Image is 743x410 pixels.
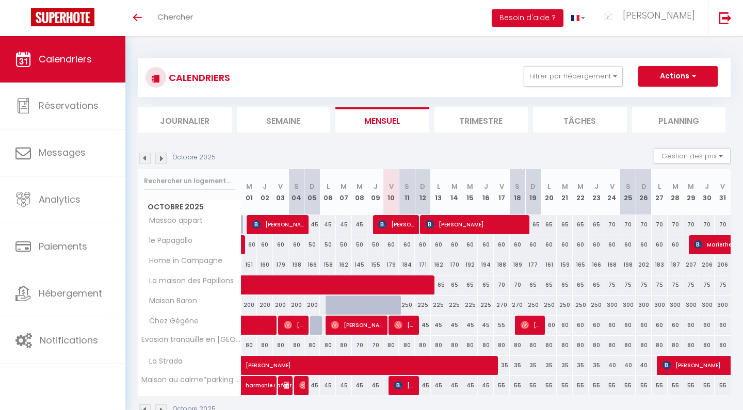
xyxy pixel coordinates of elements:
div: 75 [668,275,684,294]
abbr: S [405,182,409,191]
div: 65 [573,275,589,294]
th: 28 [668,169,684,215]
div: 60 [604,235,620,254]
div: 70 [620,215,636,234]
th: 26 [636,169,652,215]
div: 183 [652,255,668,274]
div: 50 [336,235,352,254]
div: 60 [557,235,573,254]
div: 206 [699,255,715,274]
div: 162 [336,255,352,274]
div: 60 [288,235,304,254]
div: 177 [525,255,541,274]
span: Chercher [157,11,193,22]
div: 55 [604,376,620,395]
div: 206 [715,255,731,274]
span: le Papagallo [140,235,195,247]
div: 80 [510,336,526,355]
div: 80 [241,336,257,355]
div: 80 [573,336,589,355]
li: Journalier [138,107,232,133]
div: 250 [399,296,415,315]
th: 01 [241,169,257,215]
th: 20 [541,169,557,215]
div: 40 [636,356,652,375]
div: 45 [304,376,320,395]
div: 80 [683,336,699,355]
div: 45 [336,215,352,234]
div: 80 [525,336,541,355]
span: Paiements [39,240,87,253]
th: 30 [699,169,715,215]
span: [PERSON_NAME] [394,315,415,335]
span: [DATE][PERSON_NAME] [299,375,304,395]
div: 207 [683,255,699,274]
div: 80 [320,336,336,355]
div: 60 [652,316,668,335]
div: 192 [462,255,478,274]
abbr: J [484,182,488,191]
div: 300 [636,296,652,315]
div: 60 [589,316,605,335]
div: 60 [668,235,684,254]
div: 80 [652,336,668,355]
button: Gestion des prix [654,148,731,163]
span: Chez Gégène [140,316,201,327]
span: [PERSON_NAME] [521,315,542,335]
div: 60 [683,316,699,335]
abbr: V [389,182,394,191]
div: 45 [446,316,462,335]
div: 55 [683,376,699,395]
div: 198 [620,255,636,274]
abbr: V [278,182,283,191]
span: [PERSON_NAME] [394,375,415,395]
div: 200 [241,296,257,315]
div: 60 [462,235,478,254]
abbr: V [499,182,504,191]
div: 65 [589,275,605,294]
abbr: M [577,182,584,191]
div: 166 [304,255,320,274]
div: 250 [557,296,573,315]
span: harmonie Lafont [246,370,293,390]
abbr: J [263,182,267,191]
div: 75 [620,275,636,294]
span: Octobre 2025 [138,200,241,215]
div: 65 [589,215,605,234]
div: 45 [320,376,336,395]
div: 60 [636,316,652,335]
th: 18 [510,169,526,215]
div: 70 [652,215,668,234]
div: 80 [541,336,557,355]
div: 50 [367,235,383,254]
div: 270 [494,296,510,315]
th: 11 [399,169,415,215]
div: 65 [557,275,573,294]
div: 300 [668,296,684,315]
span: Messages [39,146,86,159]
div: 80 [699,336,715,355]
div: 75 [636,275,652,294]
div: 187 [668,255,684,274]
div: 179 [383,255,399,274]
div: 80 [431,336,447,355]
div: 80 [273,336,289,355]
div: 75 [699,275,715,294]
abbr: S [515,182,520,191]
abbr: L [327,182,330,191]
div: 75 [683,275,699,294]
div: 250 [525,296,541,315]
li: Tâches [533,107,627,133]
li: Mensuel [335,107,429,133]
div: 45 [352,376,368,395]
div: 70 [604,215,620,234]
div: 60 [557,316,573,335]
div: 55 [652,376,668,395]
div: 300 [699,296,715,315]
img: Super Booking [31,8,94,26]
abbr: J [374,182,378,191]
abbr: M [357,182,363,191]
abbr: M [451,182,458,191]
div: 55 [541,376,557,395]
div: 200 [273,296,289,315]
